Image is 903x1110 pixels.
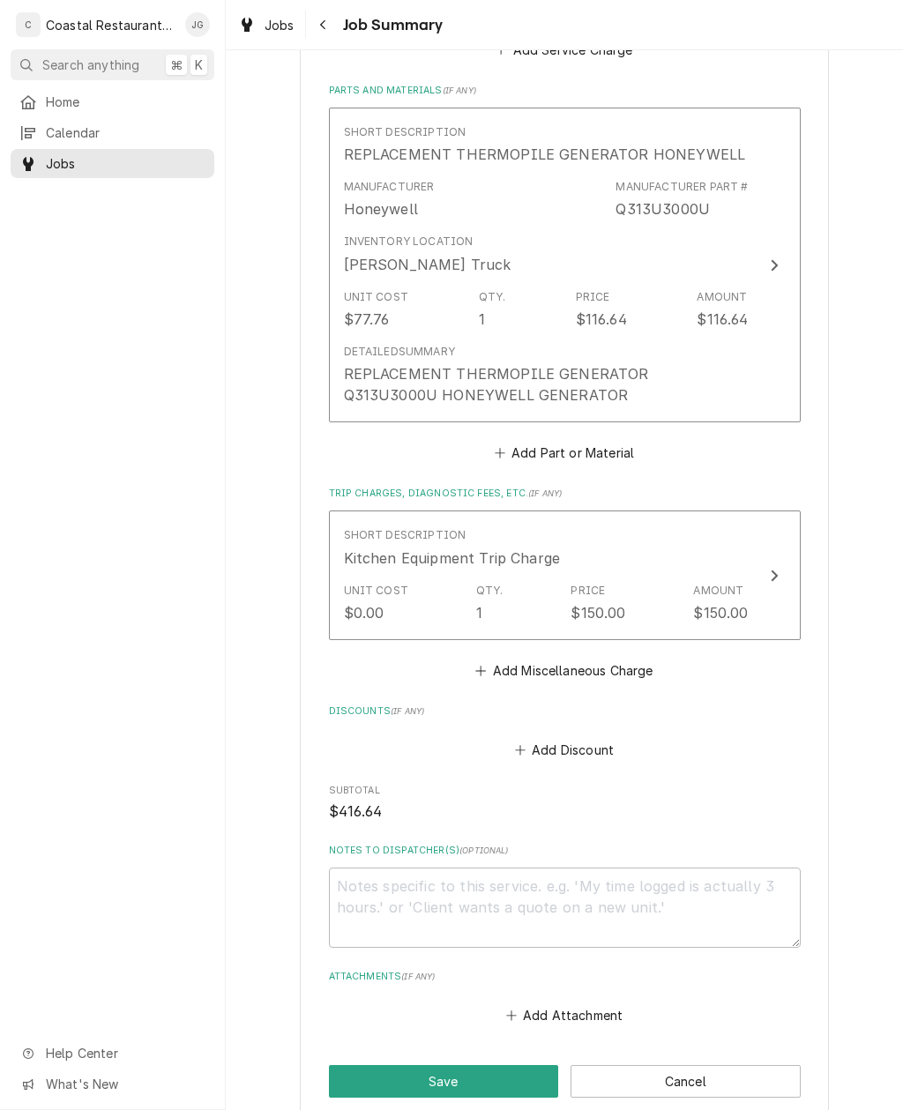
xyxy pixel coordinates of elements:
button: Update Line Item [329,108,801,422]
a: Home [11,87,214,116]
label: Trip Charges, Diagnostic Fees, etc. [329,487,801,501]
span: What's New [46,1075,204,1093]
label: Parts and Materials [329,84,801,98]
div: Trip Charges, Diagnostic Fees, etc. [329,487,801,682]
div: Attachments [329,970,801,1028]
div: Price [576,289,610,305]
div: $77.76 [344,309,390,330]
span: ( if any ) [443,86,476,95]
a: Jobs [231,11,302,40]
label: Discounts [329,704,801,719]
div: $116.64 [697,309,748,330]
div: Manufacturer [344,198,418,220]
button: Add Discount [511,738,616,763]
div: Parts and Materials [329,84,801,466]
span: Job Summary [338,13,444,37]
div: Inventory Location [344,234,474,250]
div: Detailed Summary [344,344,455,360]
span: Calendar [46,123,205,142]
div: Notes to Dispatcher(s) [329,844,801,948]
div: $0.00 [344,602,384,623]
label: Attachments [329,970,801,984]
div: Amount [697,289,747,305]
label: Notes to Dispatcher(s) [329,844,801,858]
div: 1 [479,309,485,330]
span: Jobs [265,16,295,34]
div: Part Number [616,198,710,220]
button: Add Attachment [503,1003,626,1028]
span: ( optional ) [459,846,509,855]
button: Add Miscellaneous Charge [473,658,656,682]
div: Button Group [329,1065,801,1098]
div: Manufacturer Part # [616,179,748,195]
button: Add Part or Material [491,440,637,465]
div: Price [571,583,605,599]
div: Manufacturer [344,179,435,220]
div: Unit Cost [344,583,408,599]
a: Go to What's New [11,1069,214,1099]
div: 1 [476,602,482,623]
span: ( if any ) [528,488,562,498]
a: Calendar [11,118,214,147]
div: Part Number [616,179,748,220]
span: K [195,56,203,74]
button: Save [329,1065,559,1098]
span: Subtotal [329,784,801,798]
div: C [16,12,41,37]
div: JG [185,12,210,37]
div: $150.00 [571,602,625,623]
span: Subtotal [329,801,801,823]
button: Navigate back [310,11,338,39]
div: Kitchen Equipment Trip Charge [344,548,561,569]
span: ( if any ) [401,972,435,981]
div: Short Description [344,124,466,140]
span: Home [46,93,205,111]
div: Qty. [476,583,504,599]
span: Help Center [46,1044,204,1062]
div: Button Group Row [329,1065,801,1098]
div: $150.00 [693,602,748,623]
div: REPLACEMENT THERMOPILE GENERATOR Q313U3000U HONEYWELL GENERATOR [344,363,649,406]
div: Discounts [329,704,801,763]
div: Manufacturer [344,179,435,195]
div: $116.64 [576,309,627,330]
div: Qty. [479,289,506,305]
div: James Gatton's Avatar [185,12,210,37]
span: Jobs [46,154,205,173]
a: Jobs [11,149,214,178]
span: ( if any ) [391,706,424,716]
div: [PERSON_NAME] Truck [344,254,511,275]
span: Search anything [42,56,139,74]
span: ⌘ [170,56,183,74]
div: Subtotal [329,784,801,822]
div: Coastal Restaurant Repair [46,16,175,34]
div: REPLACEMENT THERMOPILE GENERATOR HONEYWELL [344,144,746,165]
a: Go to Help Center [11,1039,214,1068]
button: Search anything⌘K [11,49,214,80]
span: $416.64 [329,803,383,820]
button: Update Line Item [329,510,801,639]
div: Amount [693,583,743,599]
div: Short Description [344,527,466,543]
div: Unit Cost [344,289,408,305]
button: Cancel [571,1065,801,1098]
